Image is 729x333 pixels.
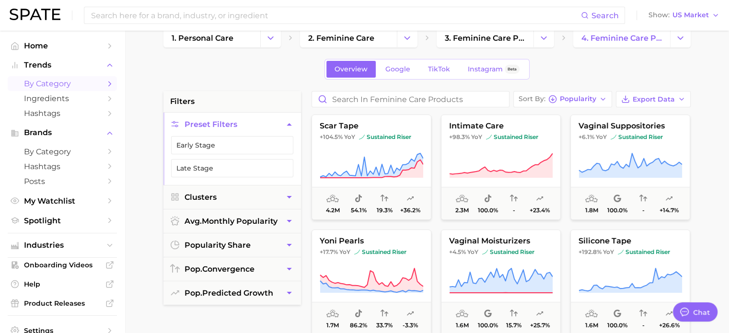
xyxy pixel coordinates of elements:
a: Onboarding Videos [8,258,117,272]
span: - [512,207,515,214]
span: 2.3m [455,207,469,214]
span: 1.8m [585,207,598,214]
button: scar tape+104.5% YoYsustained risersustained riser4.2m54.1%19.3%+36.2% [312,115,431,220]
span: +14.7% [660,207,679,214]
span: YoY [596,133,607,141]
span: average monthly popularity: High Popularity [326,193,339,205]
span: Clusters [185,193,217,202]
span: popularity convergence: Very Low Convergence [381,193,388,205]
abbr: popularity index [185,264,202,274]
span: popularity predicted growth: Likely [665,308,673,320]
button: Change Category [260,28,281,47]
a: by Category [8,144,117,159]
span: Onboarding Videos [24,261,101,269]
span: popularity convergence: Very Low Convergence [510,308,518,320]
span: 1.6m [455,322,468,329]
span: Spotlight [24,216,101,225]
span: popularity convergence: Insufficient Data [639,193,647,205]
span: average monthly popularity: Medium Popularity [585,308,598,320]
input: Search in feminine care products [312,92,509,107]
span: YoY [339,248,350,256]
span: 100.0% [478,207,498,214]
span: 4.2m [325,207,339,214]
button: Export Data [616,91,691,107]
span: +25.7% [530,322,549,329]
span: Beta [508,65,517,73]
span: sustained riser [486,133,538,141]
span: +26.6% [659,322,679,329]
button: pop.predicted growth [163,281,301,305]
span: 15.7% [506,322,521,329]
span: popularity share: TikTok [355,193,362,205]
span: average monthly popularity: Medium Popularity [585,193,598,205]
span: +4.5% [449,248,466,255]
span: YoY [344,133,355,141]
span: sustained riser [482,248,534,256]
button: ShowUS Market [646,9,722,22]
span: YoY [471,133,482,141]
span: +17.7% [320,248,338,255]
span: sustained riser [354,248,406,256]
a: Hashtags [8,159,117,174]
a: Overview [326,61,376,78]
a: Help [8,277,117,291]
a: Hashtags [8,106,117,121]
span: 33.7% [376,322,393,329]
a: InstagramBeta [460,61,528,78]
span: Search [591,11,619,20]
a: Posts [8,174,117,189]
span: Show [648,12,670,18]
button: Change Category [533,28,554,47]
button: intimate care+98.3% YoYsustained risersustained riser2.3m100.0%-+23.4% [441,115,561,220]
span: YoY [603,248,614,256]
span: vaginal moisturizers [441,237,560,245]
span: popularity predicted growth: Likely [665,193,673,205]
button: avg.monthly popularity [163,209,301,233]
span: popularity predicted growth: Very Likely [406,193,414,205]
abbr: average [185,217,202,226]
span: average monthly popularity: Medium Popularity [456,193,468,205]
span: +98.3% [449,133,470,140]
span: predicted growth [185,288,273,298]
img: SPATE [10,9,60,20]
span: popularity predicted growth: Likely [536,193,544,205]
a: 2. feminine care [300,28,397,47]
span: 1. personal care [172,34,233,43]
abbr: popularity index [185,288,202,298]
span: Export Data [633,95,675,103]
a: 1. personal care [163,28,260,47]
a: Ingredients [8,91,117,106]
span: monthly popularity [185,217,278,226]
button: Late Stage [171,159,293,177]
span: Home [24,41,101,50]
span: silicone tape [571,237,690,245]
span: popularity share: TikTok [355,308,362,320]
span: popularity predicted growth: Very Unlikely [406,308,414,320]
span: popularity predicted growth: Likely [536,308,544,320]
span: +23.4% [530,207,550,214]
span: 100.0% [607,322,627,329]
span: 100.0% [607,207,627,214]
button: popularity share [163,233,301,257]
a: TikTok [420,61,458,78]
a: Google [377,61,418,78]
button: Brands [8,126,117,140]
span: +104.5% [320,133,343,140]
button: Preset Filters [163,113,301,136]
a: Home [8,38,117,53]
input: Search here for a brand, industry, or ingredient [90,7,581,23]
button: Trends [8,58,117,72]
a: 4. feminine care products [573,28,670,47]
span: popularity share: TikTok [484,193,492,205]
span: My Watchlist [24,196,101,206]
span: -3.3% [403,322,418,329]
img: sustained riser [611,134,616,140]
span: Instagram [468,65,503,73]
span: Brands [24,128,101,137]
img: sustained riser [354,249,360,255]
span: average monthly popularity: Medium Popularity [326,308,339,320]
span: average monthly popularity: Medium Popularity [456,308,468,320]
span: sustained riser [359,133,411,141]
a: by Category [8,76,117,91]
span: yoni pearls [312,237,431,245]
